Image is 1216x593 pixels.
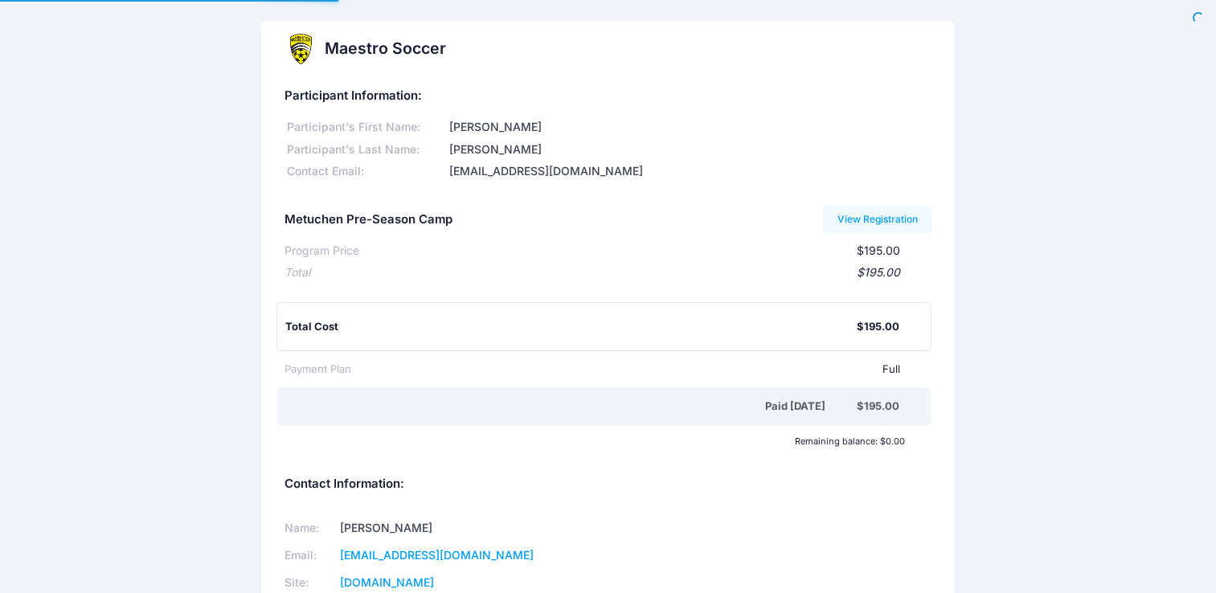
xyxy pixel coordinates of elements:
h5: Participant Information: [285,89,931,104]
div: [PERSON_NAME] [446,141,931,158]
h5: Metuchen Pre-Season Camp [285,213,452,227]
h5: Contact Information: [285,477,931,492]
div: $195.00 [857,319,899,335]
a: View Registration [823,206,931,233]
div: Participant's Last Name: [285,141,446,158]
div: Contact Email: [285,163,446,180]
div: $195.00 [310,264,900,281]
div: $195.00 [857,399,899,415]
td: Email: [285,542,335,570]
div: Paid [DATE] [288,399,857,415]
div: [EMAIL_ADDRESS][DOMAIN_NAME] [446,163,931,180]
td: Name: [285,515,335,542]
div: Payment Plan [285,362,351,378]
div: Total Cost [285,319,857,335]
h2: Maestro Soccer [325,39,446,58]
a: [DOMAIN_NAME] [340,575,434,589]
div: Remaining balance: $0.00 [276,436,913,446]
div: Total [285,264,310,281]
a: [EMAIL_ADDRESS][DOMAIN_NAME] [340,548,534,562]
div: Participant's First Name: [285,119,446,136]
div: Full [351,362,900,378]
td: [PERSON_NAME] [335,515,588,542]
div: Program Price [285,243,359,260]
span: $195.00 [857,243,900,257]
div: [PERSON_NAME] [446,119,931,136]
